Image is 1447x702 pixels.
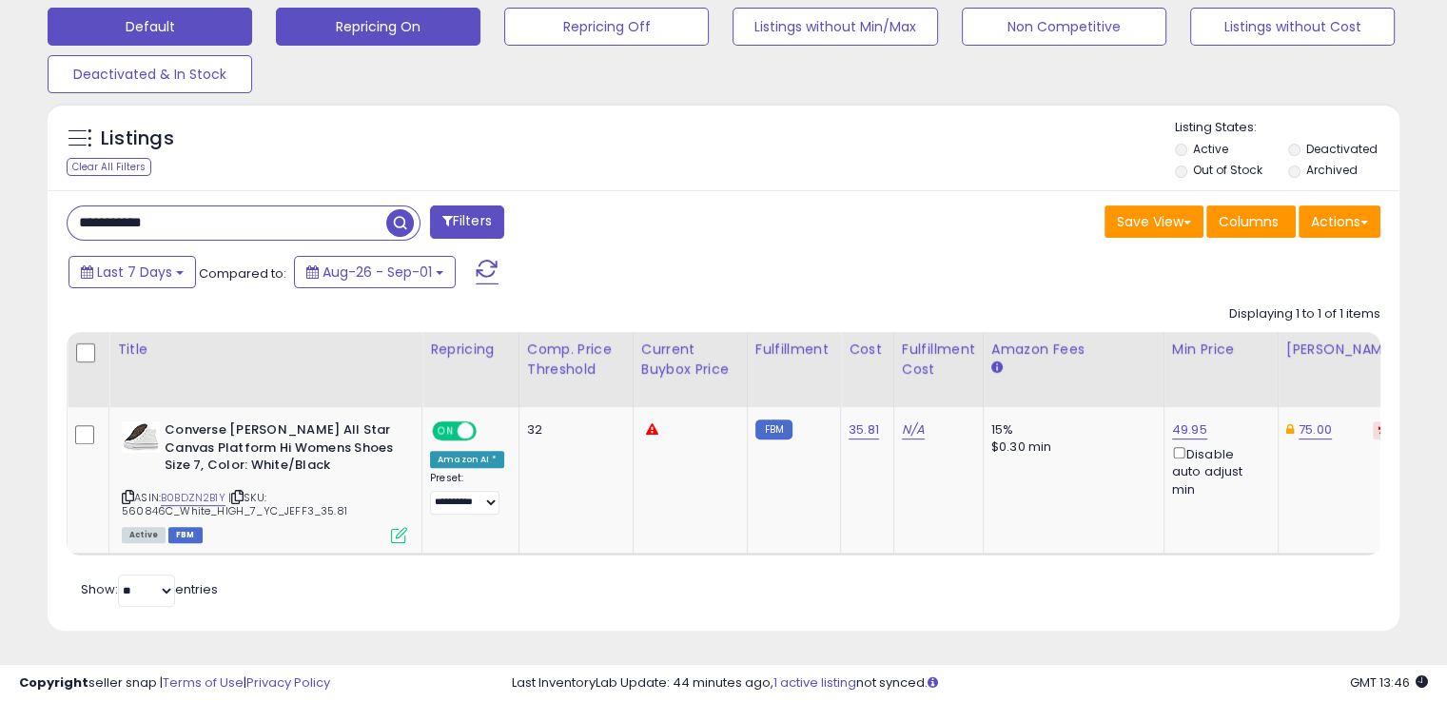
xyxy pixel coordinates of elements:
div: Title [117,340,414,360]
a: N/A [902,420,925,439]
div: Cost [849,340,886,360]
div: Fulfillment Cost [902,340,975,380]
button: Actions [1299,205,1380,238]
div: Last InventoryLab Update: 44 minutes ago, not synced. [512,674,1428,692]
div: Disable auto adjust min [1172,443,1263,498]
div: Clear All Filters [67,158,151,176]
span: Aug-26 - Sep-01 [323,263,432,282]
button: Repricing On [276,8,480,46]
button: Deactivated & In Stock [48,55,252,93]
div: Min Price [1172,340,1270,360]
div: 15% [991,421,1149,439]
button: Save View [1105,205,1203,238]
span: 2025-09-9 13:46 GMT [1350,673,1428,692]
a: 1 active listing [773,673,856,692]
div: [PERSON_NAME] [1286,340,1399,360]
span: Columns [1219,212,1279,231]
div: seller snap | | [19,674,330,692]
a: 75.00 [1299,420,1332,439]
span: FBM [168,527,203,543]
div: Amazon AI * [430,451,504,468]
a: 49.95 [1172,420,1207,439]
button: Last 7 Days [68,256,196,288]
img: 31LuDuBdbVL._SL40_.jpg [122,421,160,453]
span: All listings currently available for purchase on Amazon [122,527,166,543]
div: ASIN: [122,421,407,541]
a: 35.81 [849,420,879,439]
label: Out of Stock [1193,162,1262,178]
h5: Listings [101,126,174,152]
div: Amazon Fees [991,340,1156,360]
button: Repricing Off [504,8,709,46]
label: Deactivated [1305,141,1377,157]
button: Aug-26 - Sep-01 [294,256,456,288]
button: Listings without Min/Max [733,8,937,46]
b: Converse [PERSON_NAME] All Star Canvas Platform Hi Womens Shoes Size 7, Color: White/Black [165,421,396,479]
span: Show: entries [81,580,218,598]
small: FBM [755,419,792,439]
span: Compared to: [199,264,286,283]
span: | SKU: 560846C_White_HIGH_7_YC_JEFF3_35.81 [122,490,347,518]
span: Last 7 Days [97,263,172,282]
a: Privacy Policy [246,673,330,692]
label: Active [1193,141,1228,157]
button: Non Competitive [962,8,1166,46]
div: Repricing [430,340,511,360]
button: Listings without Cost [1190,8,1395,46]
label: Archived [1305,162,1357,178]
div: Preset: [430,472,504,515]
div: Current Buybox Price [641,340,739,380]
a: B0BDZN2B1Y [161,490,225,506]
div: 32 [527,421,618,439]
a: Terms of Use [163,673,244,692]
p: Listing States: [1175,119,1399,137]
button: Columns [1206,205,1296,238]
strong: Copyright [19,673,88,692]
span: ON [434,423,458,439]
div: Displaying 1 to 1 of 1 items [1229,305,1380,323]
div: Comp. Price Threshold [527,340,625,380]
small: Amazon Fees. [991,360,1003,377]
div: Fulfillment [755,340,832,360]
div: $0.30 min [991,439,1149,456]
button: Filters [430,205,504,239]
button: Default [48,8,252,46]
span: OFF [474,423,504,439]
